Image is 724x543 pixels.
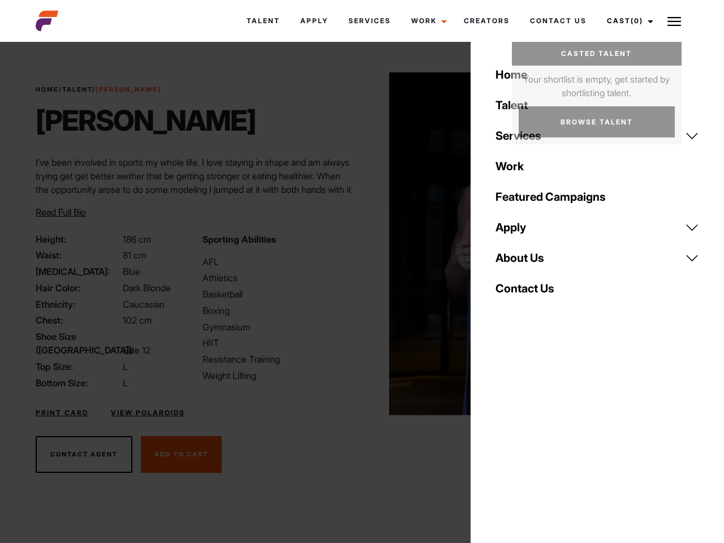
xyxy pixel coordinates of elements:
span: Bottom Size: [36,376,120,390]
a: Services [338,6,401,36]
img: Burger icon [667,15,681,28]
li: Weight Lifting [202,369,355,382]
strong: Sporting Abilities [202,234,276,245]
span: Waist: [36,248,120,262]
span: Size 12 [123,344,150,356]
a: View Polaroids [111,408,185,418]
a: Apply [489,212,706,243]
a: Talent [62,85,92,93]
a: Services [489,120,706,151]
span: Read Full Bio [36,206,86,218]
span: 102 cm [123,314,152,326]
li: AFL [202,255,355,269]
span: / / [36,85,161,94]
img: cropped-aefm-brand-fav-22-square.png [36,10,58,32]
p: Your shortlist is empty, get started by shortlisting talent. [512,66,682,100]
a: Creators [454,6,520,36]
button: Read Full Bio [36,205,86,219]
h1: [PERSON_NAME] [36,104,256,137]
li: Basketball [202,287,355,301]
a: About Us [489,243,706,273]
li: Boxing [202,304,355,317]
span: Ethnicity: [36,298,120,311]
a: Home [489,59,706,90]
a: Browse Talent [519,106,675,137]
p: I’ve been involved in sports my whole life. I love staying in shape and am always trying get get ... [36,156,355,251]
a: Home [36,85,59,93]
li: Gymnasium [202,320,355,334]
span: L [123,361,128,372]
span: Height: [36,232,120,246]
button: Contact Agent [36,436,132,473]
span: [MEDICAL_DATA]: [36,265,120,278]
a: Work [489,151,706,182]
a: Talent [236,6,290,36]
span: Hair Color: [36,281,120,295]
span: Shoe Size ([GEOGRAPHIC_DATA]): [36,330,120,357]
a: Casted Talent [512,42,682,66]
button: Add To Cast [141,436,222,473]
span: Chest: [36,313,120,327]
a: Print Card [36,408,88,418]
strong: [PERSON_NAME] [96,85,161,93]
span: Blue [123,266,140,277]
a: Contact Us [520,6,597,36]
span: 81 cm [123,249,146,261]
span: 186 cm [123,234,152,245]
span: Dark Blonde [123,282,171,294]
span: Top Size: [36,360,120,373]
li: HIIT [202,336,355,350]
a: Work [401,6,454,36]
span: L [123,377,128,389]
li: Resistance Training [202,352,355,366]
span: Add To Cast [154,450,208,458]
a: Cast(0) [597,6,660,36]
li: Athletics [202,271,355,285]
a: Contact Us [489,273,706,304]
span: Caucasian [123,299,165,310]
span: (0) [631,16,643,25]
a: Apply [290,6,338,36]
a: Featured Campaigns [489,182,706,212]
a: Talent [489,90,706,120]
